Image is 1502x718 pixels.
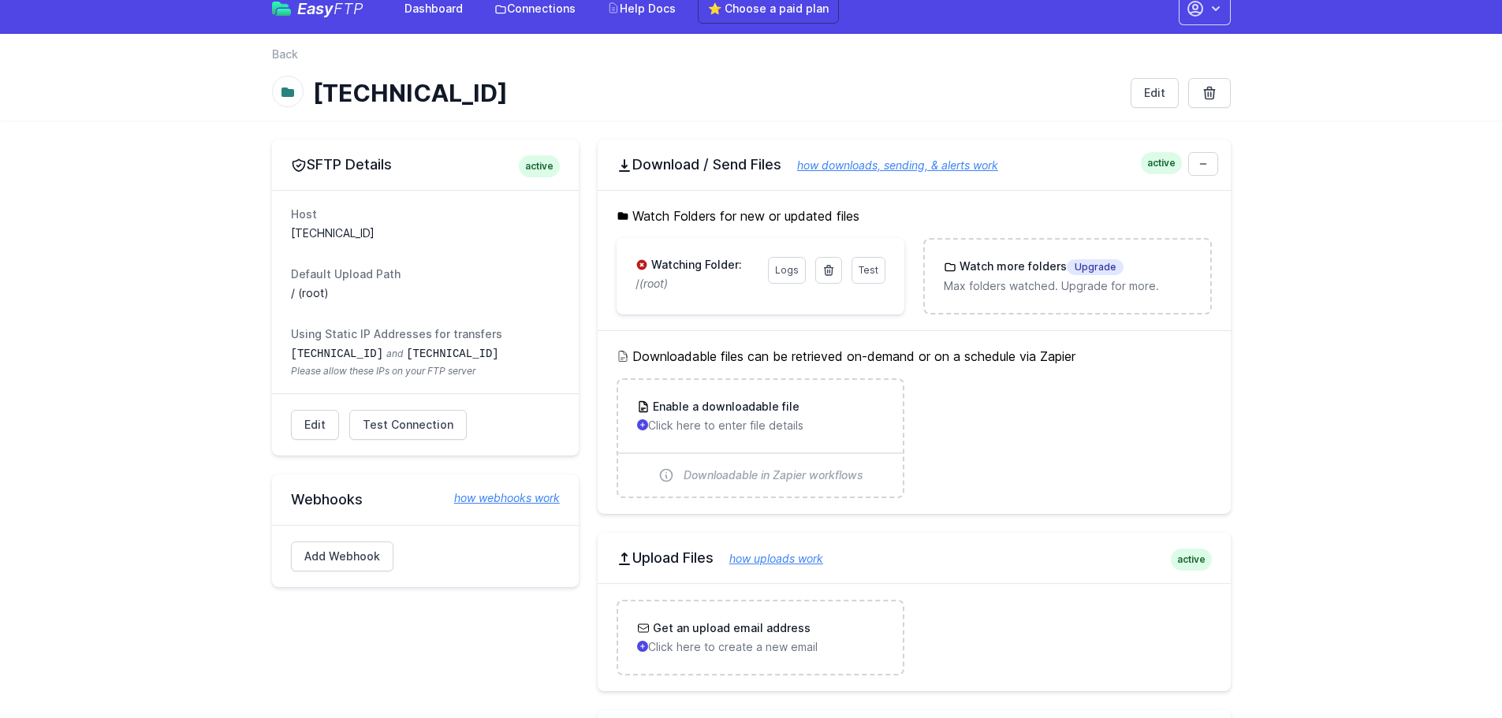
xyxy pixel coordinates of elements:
h2: Webhooks [291,490,560,509]
a: how downloads, sending, & alerts work [781,158,998,172]
span: and [386,348,403,359]
h2: Upload Files [617,549,1212,567]
span: Easy [297,1,363,17]
span: Please allow these IPs on your FTP server [291,365,560,378]
nav: Breadcrumb [272,47,1231,72]
a: Test [852,257,885,284]
span: Test Connection [363,417,453,433]
h5: Watch Folders for new or updated files [617,206,1212,225]
h3: Watch more folders [956,259,1124,275]
dt: Host [291,206,560,222]
dd: / (root) [291,285,560,301]
a: Logs [768,257,806,284]
span: Test [859,264,878,276]
span: Downloadable in Zapier workflows [684,467,863,483]
iframe: Drift Widget Chat Controller [1423,639,1483,699]
dt: Default Upload Path [291,266,560,282]
h2: Download / Send Files [617,155,1212,174]
h3: Watching Folder: [648,257,742,273]
h3: Get an upload email address [650,620,811,636]
span: active [519,155,560,177]
img: easyftp_logo.png [272,2,291,16]
dt: Using Static IP Addresses for transfers [291,326,560,342]
i: (root) [639,277,668,290]
h5: Downloadable files can be retrieved on-demand or on a schedule via Zapier [617,347,1212,366]
span: Upgrade [1067,259,1124,275]
a: how uploads work [714,552,823,565]
span: active [1171,549,1212,571]
a: EasyFTP [272,1,363,17]
a: Enable a downloadable file Click here to enter file details Downloadable in Zapier workflows [618,380,903,497]
h2: SFTP Details [291,155,560,174]
a: Get an upload email address Click here to create a new email [618,601,903,674]
code: [TECHNICAL_ID] [406,348,499,360]
a: Watch more foldersUpgrade Max folders watched. Upgrade for more. [925,240,1209,313]
dd: [TECHNICAL_ID] [291,225,560,241]
h3: Enable a downloadable file [650,399,799,415]
a: Add Webhook [291,541,393,571]
a: how webhooks work [438,490,560,506]
p: Click here to enter file details [637,418,884,433]
a: Edit [1131,78,1179,108]
a: Test Connection [349,410,467,440]
code: [TECHNICAL_ID] [291,348,384,360]
h1: [TECHNICAL_ID] [313,79,1118,107]
span: active [1141,152,1182,174]
a: Back [272,47,298,62]
p: / [635,276,758,292]
p: Max folders watched. Upgrade for more. [944,278,1191,294]
p: Click here to create a new email [637,639,884,655]
a: Edit [291,410,339,440]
